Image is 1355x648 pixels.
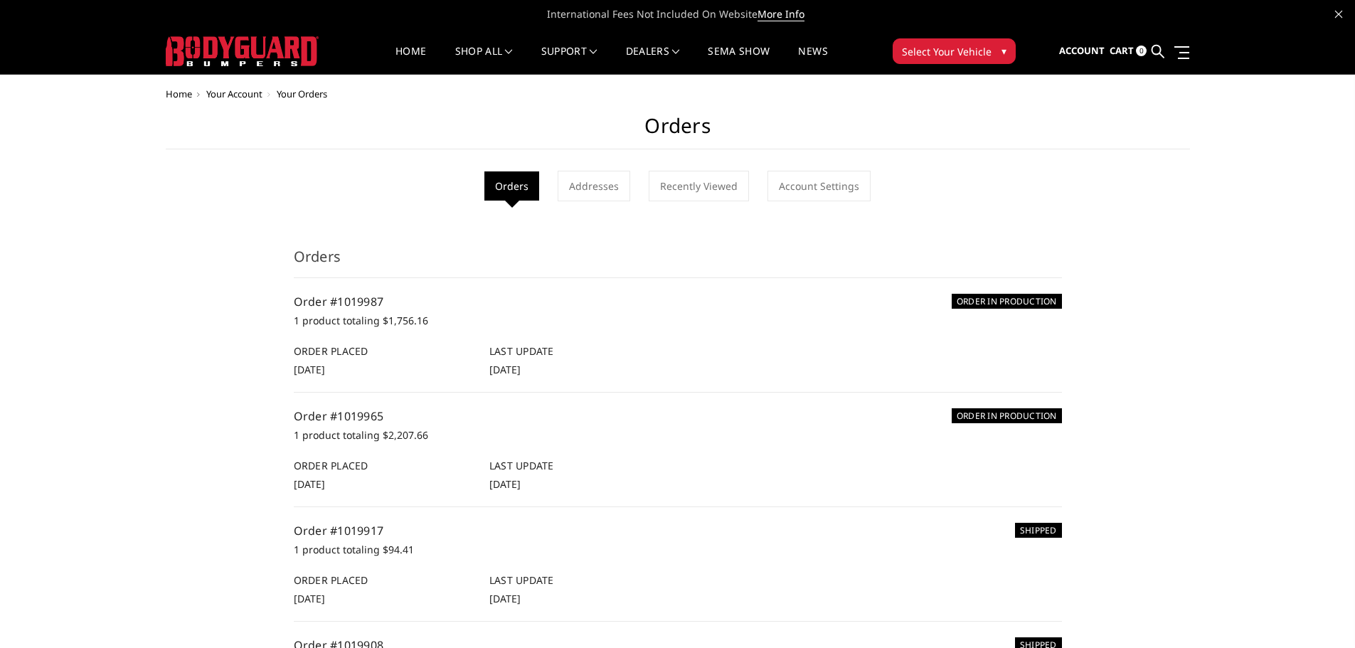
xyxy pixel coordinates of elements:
[166,87,192,100] a: Home
[455,46,513,74] a: shop all
[294,294,384,309] a: Order #1019987
[206,87,262,100] a: Your Account
[484,171,539,201] li: Orders
[294,477,325,491] span: [DATE]
[1015,523,1062,538] h6: SHIPPED
[294,408,384,424] a: Order #1019965
[489,344,670,358] h6: Last Update
[902,44,992,59] span: Select Your Vehicle
[798,46,827,74] a: News
[489,363,521,376] span: [DATE]
[626,46,680,74] a: Dealers
[166,114,1190,149] h1: Orders
[1001,43,1006,58] span: ▾
[489,458,670,473] h6: Last Update
[294,541,1062,558] p: 1 product totaling $94.41
[758,7,804,21] a: More Info
[294,363,325,376] span: [DATE]
[1110,44,1134,57] span: Cart
[489,592,521,605] span: [DATE]
[489,477,521,491] span: [DATE]
[294,458,474,473] h6: Order Placed
[1110,32,1147,70] a: Cart 0
[1136,46,1147,56] span: 0
[767,171,871,201] a: Account Settings
[277,87,327,100] span: Your Orders
[166,36,319,66] img: BODYGUARD BUMPERS
[952,408,1062,423] h6: ORDER IN PRODUCTION
[294,573,474,588] h6: Order Placed
[708,46,770,74] a: SEMA Show
[294,246,1062,278] h3: Orders
[294,312,1062,329] p: 1 product totaling $1,756.16
[294,523,384,538] a: Order #1019917
[395,46,426,74] a: Home
[489,573,670,588] h6: Last Update
[1059,44,1105,57] span: Account
[649,171,749,201] a: Recently Viewed
[952,294,1062,309] h6: ORDER IN PRODUCTION
[294,427,1062,444] p: 1 product totaling $2,207.66
[294,344,474,358] h6: Order Placed
[1059,32,1105,70] a: Account
[541,46,597,74] a: Support
[558,171,630,201] a: Addresses
[294,592,325,605] span: [DATE]
[893,38,1016,64] button: Select Your Vehicle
